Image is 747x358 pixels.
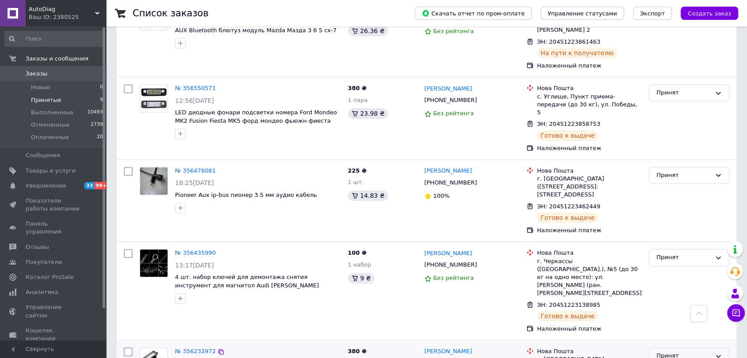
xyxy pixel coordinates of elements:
[26,243,49,251] span: Отзывы
[537,249,642,257] div: Нова Пошта
[26,303,82,319] span: Управление сайтом
[26,220,82,236] span: Панель управления
[29,5,95,13] span: AutoDiag
[537,130,598,141] div: Готово к выдаче
[348,85,367,91] span: 380 ₴
[140,85,168,112] img: Фото товару
[175,262,214,269] span: 13:17[DATE]
[100,83,103,91] span: 0
[537,38,600,45] span: ЭН: 20451223861463
[423,94,479,106] div: [PHONE_NUMBER]
[175,348,216,354] a: № 356232972
[537,212,598,223] div: Готово к выдаче
[537,347,642,355] div: Нова Пошта
[656,171,711,180] div: Принят
[633,7,672,20] button: Экспорт
[537,325,642,333] div: Наложенный платеж
[348,190,388,201] div: 14.83 ₴
[433,275,474,281] span: Без рейтинга
[175,85,216,91] a: № 356550571
[4,31,104,47] input: Поиск
[26,327,82,343] span: Кошелек компании
[100,96,103,104] span: 9
[175,274,319,297] a: 4 шт. набор ключей для демонтажа снятия инструмент для магнитол Audi [PERSON_NAME] Volkswagen
[537,311,598,321] div: Готово к выдаче
[656,253,711,262] div: Принят
[94,182,109,189] span: 99+
[681,7,738,20] button: Создать заказ
[537,48,617,58] div: На пути к получателю
[424,85,472,93] a: [PERSON_NAME]
[140,249,168,277] img: Фото товару
[537,62,642,70] div: Наложенный платеж
[31,83,50,91] span: Новые
[433,192,450,199] span: 100%
[175,249,216,256] a: № 356435990
[26,182,66,190] span: Уведомления
[31,133,69,141] span: Оплаченные
[26,288,58,296] span: Аналитика
[537,175,642,199] div: г. [GEOGRAPHIC_DATA] ([STREET_ADDRESS]: [STREET_ADDRESS]
[348,179,364,185] span: 1 шт.
[97,133,103,141] span: 20
[26,197,82,213] span: Показатели работы компании
[31,109,73,117] span: Выполненные
[537,84,642,92] div: Нова Пошта
[423,259,479,271] div: [PHONE_NUMBER]
[424,167,472,175] a: [PERSON_NAME]
[31,121,69,129] span: Отмененные
[672,10,738,16] a: Создать заказ
[433,110,474,117] span: Без рейтинга
[26,55,88,63] span: Заказы и сообщения
[91,121,103,129] span: 2739
[548,10,617,17] span: Управление статусами
[29,13,106,21] div: Ваш ID: 2380525
[422,9,525,17] span: Скачать отчет по пром-оплате
[140,167,168,195] a: Фото товару
[175,167,216,174] a: № 356478081
[537,167,642,175] div: Нова Пошта
[537,301,600,308] span: ЭН: 20451223138985
[31,96,61,104] span: Принятые
[688,10,731,17] span: Создать заказ
[133,8,209,19] h1: Список заказов
[175,192,317,198] a: Pioneer Aux ip-bus пионер 3.5 мм аудио кабель
[537,257,642,298] div: г. Черкассы ([GEOGRAPHIC_DATA].), №5 (до 30 кг на одно место): ул. [PERSON_NAME] (ран. [PERSON_NA...
[423,177,479,188] div: [PHONE_NUMBER]
[175,109,337,124] a: LED диодные фонари подсветки номера Ford Mondeo MK2 Fusion Fiesta MK5 форд мондео фьюжн фиеста
[433,28,474,34] span: Без рейтинга
[537,93,642,117] div: с. Углище, Пункт приема-передачи (до 30 кг), ул. Победы, 5
[348,273,374,283] div: 9 ₴
[727,304,745,322] button: Чат с покупателем
[348,249,367,256] span: 100 ₴
[26,70,47,78] span: Заказы
[26,273,73,281] span: Каталог ProSale
[348,26,388,36] div: 26.36 ₴
[537,226,642,234] div: Наложенный платеж
[175,27,336,34] a: AUX Bluetooth блютуз модуль Mazda Мазда 3 6 5 cx-7
[537,121,600,127] span: ЭН: 20451223858753
[140,249,168,277] a: Фото товару
[348,108,388,119] div: 23.98 ₴
[537,144,642,152] div: Наложенный платеж
[424,347,472,356] a: [PERSON_NAME]
[348,167,367,174] span: 225 ₴
[26,151,60,159] span: Сообщения
[415,7,532,20] button: Скачать отчет по пром-оплате
[640,10,665,17] span: Экспорт
[348,97,368,103] span: 1 пара
[424,249,472,258] a: [PERSON_NAME]
[175,179,214,186] span: 18:25[DATE]
[175,97,214,104] span: 12:56[DATE]
[537,203,600,210] span: ЭН: 20451223462449
[348,348,367,354] span: 380 ₴
[140,84,168,113] a: Фото товару
[84,182,94,189] span: 33
[656,88,711,98] div: Принят
[26,258,62,266] span: Покупатели
[140,167,168,195] img: Фото товару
